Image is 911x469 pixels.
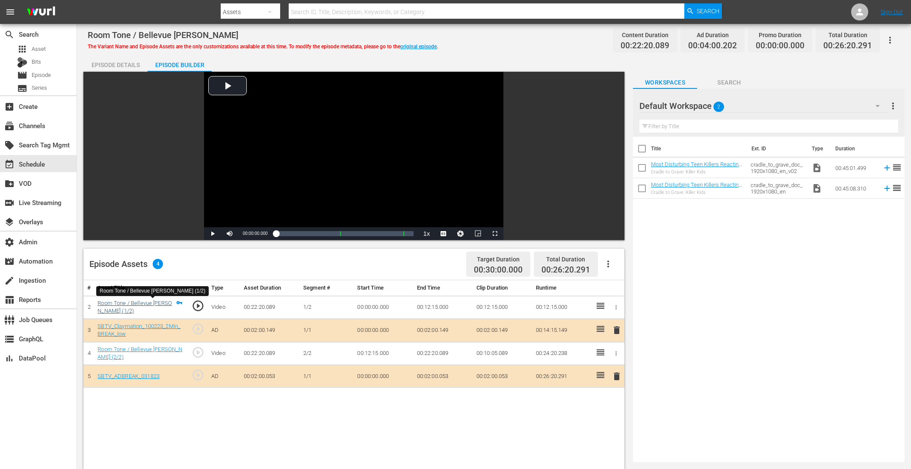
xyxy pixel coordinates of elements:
[633,77,697,88] span: Workspaces
[4,29,15,40] span: Search
[208,365,240,388] td: AD
[532,296,592,319] td: 00:12:15.000
[4,256,15,267] span: movie_filter
[888,96,898,116] button: more_vert
[300,280,354,296] th: Segment #
[823,41,872,51] span: 00:26:20.291
[17,83,27,94] span: Series
[83,296,94,319] td: 2
[4,121,15,131] span: Channels
[88,44,438,50] span: The Variant Name and Episode Assets are the only customizations available at this time. To modify...
[474,253,523,265] div: Target Duration
[300,342,354,365] td: 2/2
[300,296,354,319] td: 1/2
[473,296,532,319] td: 00:12:15.000
[5,7,15,17] span: menu
[208,296,240,319] td: Video
[83,342,94,365] td: 4
[713,98,724,116] span: 2
[94,280,186,296] th: Asset Title
[532,365,592,388] td: 00:26:20.291
[204,227,221,240] button: Play
[192,322,204,335] span: play_circle_outline
[832,178,879,199] td: 00:45:08.310
[532,319,592,342] td: 00:14:15.149
[473,319,532,342] td: 00:02:00.149
[153,259,163,269] span: 4
[32,45,46,53] span: Asset
[612,370,622,382] button: delete
[240,319,300,342] td: 00:02:00.149
[888,101,898,111] span: more_vert
[697,77,761,88] span: Search
[639,94,888,118] div: Default Workspace
[4,295,15,305] span: Reports
[4,217,15,227] span: Overlays
[532,280,592,296] th: Runtime
[746,137,807,161] th: Ext. ID
[414,342,473,365] td: 00:22:20.089
[474,265,523,275] span: 00:30:00.000
[83,55,148,72] button: Episode Details
[473,365,532,388] td: 00:02:00.053
[192,346,204,359] span: play_circle_outline
[4,237,15,247] span: Admin
[688,29,737,41] div: Ad Duration
[418,227,435,240] button: Playback Rate
[400,44,437,50] a: original episode
[541,253,590,265] div: Total Duration
[148,55,212,72] button: Episode Builder
[4,198,15,208] span: Live Streaming
[684,3,722,19] button: Search
[32,58,41,66] span: Bits
[892,162,902,173] span: reorder
[541,265,590,275] span: 00:26:20.291
[414,319,473,342] td: 00:02:00.149
[32,84,47,92] span: Series
[240,280,300,296] th: Asset Duration
[243,231,267,236] span: 00:00:00.000
[276,231,414,236] div: Progress Bar
[83,55,148,75] div: Episode Details
[83,280,94,296] th: #
[204,72,503,240] div: Video Player
[473,342,532,365] td: 00:10:05.089
[807,137,830,161] th: Type
[435,227,452,240] button: Captions
[621,41,669,51] span: 00:22:20.089
[882,184,892,193] svg: Add to Episode
[651,137,746,161] th: Title
[98,300,172,314] a: Room Tone / Bellevue [PERSON_NAME] (1/2)
[89,259,163,269] div: Episode Assets
[832,158,879,178] td: 00:45:01.499
[32,71,51,79] span: Episode
[17,70,27,80] span: Episode
[240,342,300,365] td: 00:22:20.089
[651,161,742,174] a: Most Disturbing Teen Killers Reacting To Insane Sentences
[354,342,413,365] td: 00:12:15.000
[697,3,719,19] span: Search
[208,342,240,365] td: Video
[881,9,903,15] a: Sign Out
[100,287,205,295] div: Room Tone / Bellevue [PERSON_NAME] (1/2)
[621,29,669,41] div: Content Duration
[414,280,473,296] th: End Time
[240,365,300,388] td: 00:02:00.053
[221,227,238,240] button: Mute
[812,163,822,173] span: Video
[688,41,737,51] span: 00:04:00.202
[469,227,486,240] button: Picture-in-Picture
[4,102,15,112] span: Create
[148,55,212,75] div: Episode Builder
[756,29,805,41] div: Promo Duration
[4,140,15,150] span: Search Tag Mgmt
[892,183,902,193] span: reorder
[651,190,744,195] div: Cradle to Grave: Killer Kids
[747,158,808,178] td: cradle_to_grave_doc_1920x1080_en_v02
[354,296,413,319] td: 00:00:00.000
[17,57,27,67] div: Bits
[192,299,204,312] span: play_circle_outline
[612,325,622,335] span: delete
[414,296,473,319] td: 00:12:15.000
[882,163,892,173] svg: Add to Episode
